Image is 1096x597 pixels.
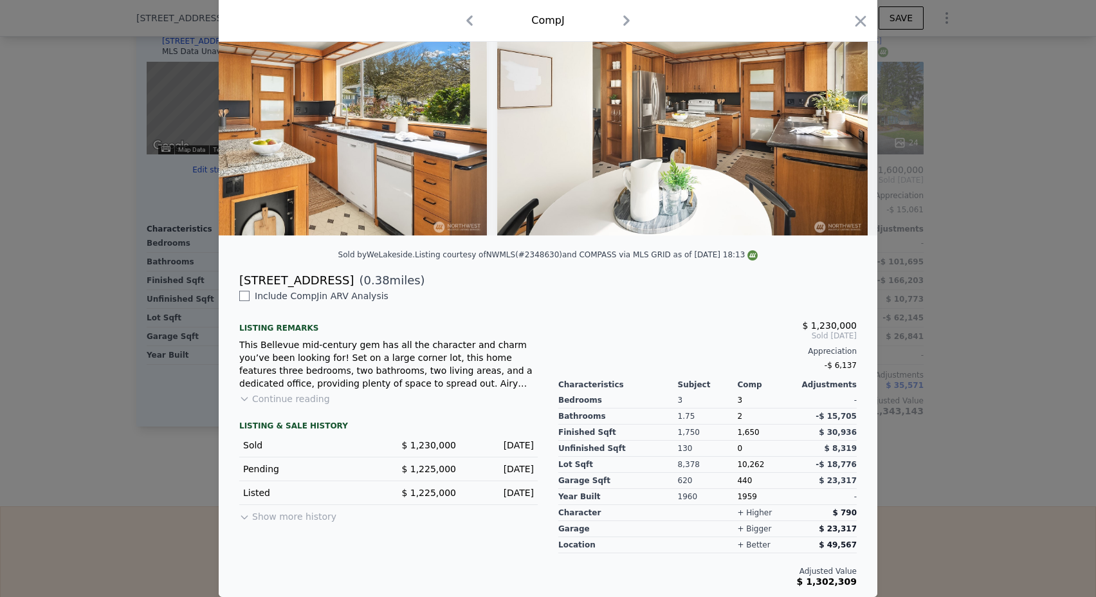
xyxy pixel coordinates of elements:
div: Lot Sqft [558,457,678,473]
div: Characteristics [558,380,678,390]
div: 1959 [737,489,797,505]
span: $ 1,225,000 [401,488,456,498]
div: - [797,489,857,505]
span: 3 [737,396,742,405]
div: Sold by WeLakeside . [338,250,415,259]
span: $ 1,230,000 [401,440,456,450]
div: [DATE] [466,439,534,452]
div: Pending [243,463,378,475]
span: $ 8,319 [825,444,857,453]
span: $ 30,936 [819,428,857,437]
span: -$ 15,705 [816,412,857,421]
div: Unfinished Sqft [558,441,678,457]
span: 10,262 [737,460,764,469]
div: + higher [737,508,772,518]
div: Bathrooms [558,409,678,425]
button: Show more history [239,505,336,523]
div: location [558,537,678,553]
div: [DATE] [466,486,534,499]
div: Subject [678,380,738,390]
div: Listing courtesy of NWMLS (#2348630) and COMPASS via MLS GRID as of [DATE] 18:13 [415,250,758,259]
div: - [797,392,857,409]
span: Sold [DATE] [558,331,857,341]
span: $ 49,567 [819,540,857,549]
div: 1.75 [678,409,738,425]
div: Garage Sqft [558,473,678,489]
span: 1,650 [737,428,759,437]
button: Continue reading [239,392,330,405]
span: $ 23,317 [819,524,857,533]
div: [STREET_ADDRESS] [239,271,354,289]
div: Sold [243,439,378,452]
div: Bedrooms [558,392,678,409]
div: 3 [678,392,738,409]
div: Comp [737,380,797,390]
div: Appreciation [558,346,857,356]
div: 130 [678,441,738,457]
span: $ 1,230,000 [802,320,857,331]
span: Include Comp J in ARV Analysis [250,291,394,301]
div: This Bellevue mid-century gem has all the character and charm you’ve been looking for! Set on a l... [239,338,538,390]
span: -$ 6,137 [825,361,857,370]
div: + better [737,540,770,550]
img: NWMLS Logo [747,250,758,261]
div: Adjusted Value [558,566,857,576]
div: 620 [678,473,738,489]
div: Listed [243,486,378,499]
div: 2 [737,409,797,425]
div: Year Built [558,489,678,505]
div: garage [558,521,678,537]
div: character [558,505,678,521]
span: 440 [737,476,752,485]
span: $ 1,302,309 [797,576,857,587]
div: LISTING & SALE HISTORY [239,421,538,434]
div: Adjustments [797,380,857,390]
div: 8,378 [678,457,738,473]
div: + bigger [737,524,771,534]
div: 1,750 [678,425,738,441]
span: $ 1,225,000 [401,464,456,474]
div: 1960 [678,489,738,505]
div: Listing remarks [239,313,538,333]
div: [DATE] [466,463,534,475]
span: 0.38 [364,273,390,287]
span: $ 790 [832,508,857,517]
span: 0 [737,444,742,453]
div: Comp J [531,13,564,28]
span: ( miles) [354,271,425,289]
div: Finished Sqft [558,425,678,441]
span: $ 23,317 [819,476,857,485]
span: -$ 18,776 [816,460,857,469]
